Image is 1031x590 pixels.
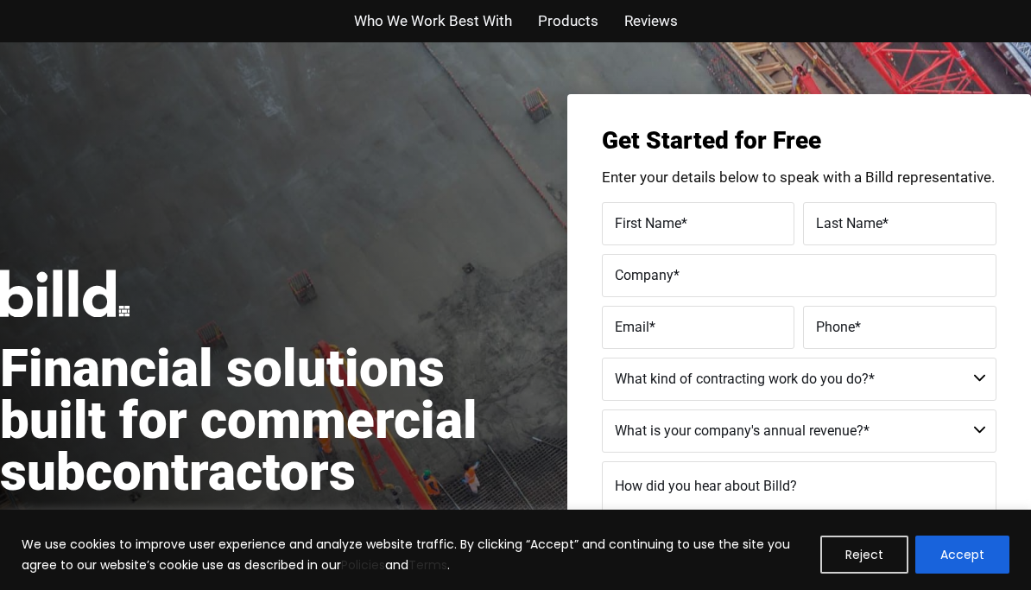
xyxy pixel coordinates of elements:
[615,478,797,494] span: How did you hear about Billd?
[615,266,674,282] span: Company
[408,556,447,574] a: Terms
[624,9,678,34] a: Reviews
[615,214,681,231] span: First Name
[602,170,996,185] p: Enter your details below to speak with a Billd representative.
[341,556,385,574] a: Policies
[816,214,882,231] span: Last Name
[602,129,996,153] h3: Get Started for Free
[615,318,649,334] span: Email
[538,9,598,34] a: Products
[354,9,512,34] a: Who We Work Best With
[915,536,1009,574] button: Accept
[22,534,807,575] p: We use cookies to improve user experience and analyze website traffic. By clicking “Accept” and c...
[820,536,908,574] button: Reject
[816,318,855,334] span: Phone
